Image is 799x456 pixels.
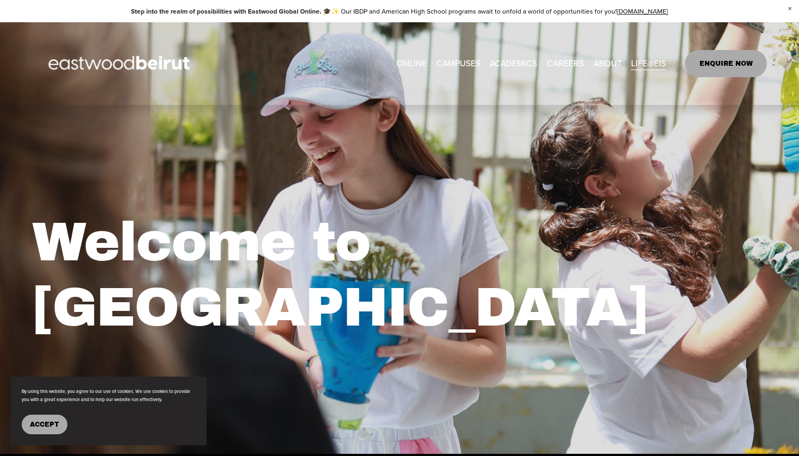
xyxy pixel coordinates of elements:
a: folder dropdown [594,55,622,72]
p: By using this website, you agree to our use of cookies. We use cookies to provide you with a grea... [22,388,196,404]
a: ENQUIRE NOW [685,50,767,77]
h1: Welcome to [GEOGRAPHIC_DATA] [32,210,706,340]
span: ACADEMICS [490,56,537,71]
a: folder dropdown [631,55,666,72]
a: CAREERS [547,55,584,72]
a: folder dropdown [436,55,480,72]
span: CAMPUSES [436,56,480,71]
button: Accept [22,415,67,434]
a: folder dropdown [490,55,537,72]
section: Cookie banner [11,377,207,446]
span: ABOUT [594,56,622,71]
span: Accept [30,421,59,428]
a: ONLINE [397,55,427,72]
span: LIFE@EIS [631,56,666,71]
a: [DOMAIN_NAME] [617,7,668,16]
img: EastwoodIS Global Site [32,36,209,91]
